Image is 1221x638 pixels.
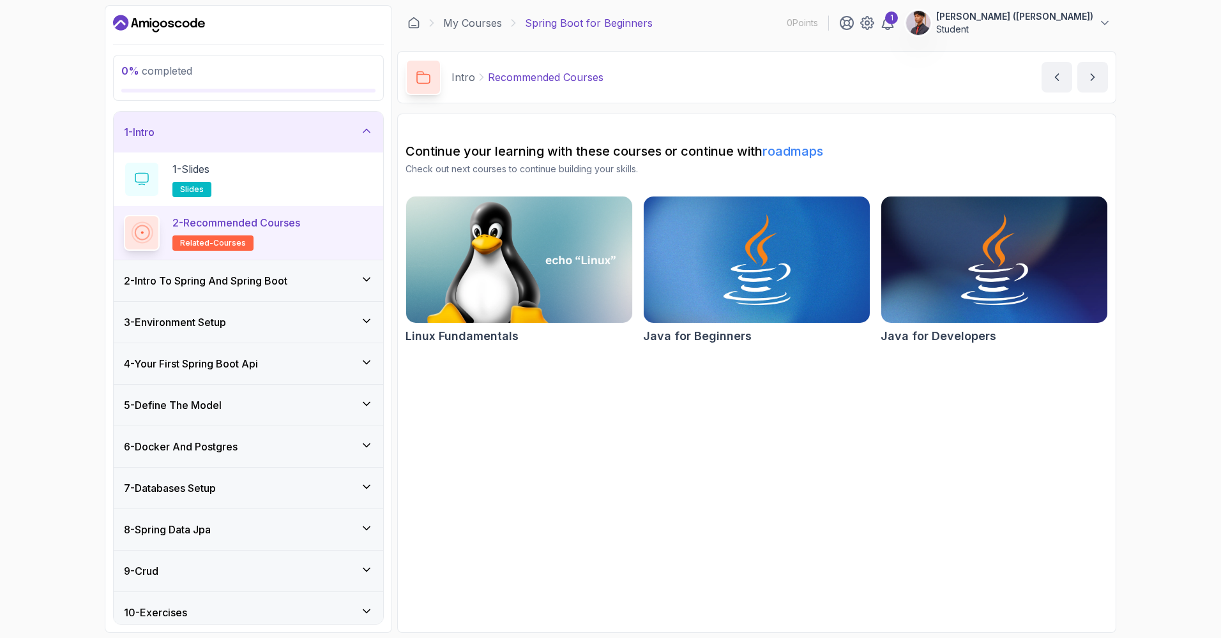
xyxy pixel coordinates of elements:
[936,10,1093,23] p: [PERSON_NAME] ([PERSON_NAME])
[124,273,287,288] h3: 2 - Intro To Spring And Spring Boot
[881,197,1107,323] img: Java for Developers card
[443,15,502,31] a: My Courses
[451,70,475,85] p: Intro
[124,161,373,197] button: 1-Slidesslides
[406,196,633,345] a: Linux Fundamentals cardLinux Fundamentals
[406,197,632,323] img: Linux Fundamentals card
[124,480,216,496] h3: 7 - Databases Setup
[406,142,1108,160] h2: Continue your learning with these courses or continue with
[114,260,383,301] button: 2-Intro To Spring And Spring Boot
[936,23,1093,36] p: Student
[114,592,383,633] button: 10-Exercises
[525,15,653,31] p: Spring Boot for Beginners
[114,112,383,152] button: 1-Intro
[406,163,1108,175] p: Check out next courses to continue building your skills.
[1042,62,1072,93] button: previous content
[114,385,383,426] button: 5-Define The Model
[488,70,603,85] p: Recommended Courses
[180,184,204,195] span: slides
[406,327,519,345] h2: Linux Fundamentals
[885,11,898,24] div: 1
[114,343,383,384] button: 4-Your First Spring Boot Api
[906,11,930,35] img: user profile image
[407,17,420,29] a: Dashboard
[121,64,139,77] span: 0 %
[643,196,870,345] a: Java for Beginners cardJava for Beginners
[762,144,823,159] a: roadmaps
[643,327,752,345] h2: Java for Beginners
[644,197,870,323] img: Java for Beginners card
[114,302,383,343] button: 3-Environment Setup
[121,64,192,77] span: completed
[906,10,1111,36] button: user profile image[PERSON_NAME] ([PERSON_NAME])Student
[787,17,818,29] p: 0 Points
[124,124,155,140] h3: 1 - Intro
[172,161,209,177] p: 1 - Slides
[1077,62,1108,93] button: next content
[114,509,383,550] button: 8-Spring Data Jpa
[180,238,246,248] span: related-courses
[124,439,238,454] h3: 6 - Docker And Postgres
[881,196,1108,345] a: Java for Developers cardJava for Developers
[880,15,895,31] a: 1
[113,13,205,34] a: Dashboard
[124,522,211,537] h3: 8 - Spring Data Jpa
[114,551,383,591] button: 9-Crud
[114,468,383,508] button: 7-Databases Setup
[172,215,300,230] p: 2 - Recommended Courses
[124,397,222,413] h3: 5 - Define The Model
[124,563,158,579] h3: 9 - Crud
[114,426,383,467] button: 6-Docker And Postgres
[124,215,373,251] button: 2-Recommended Coursesrelated-courses
[124,605,187,620] h3: 10 - Exercises
[124,315,226,330] h3: 3 - Environment Setup
[124,356,258,371] h3: 4 - Your First Spring Boot Api
[881,327,996,345] h2: Java for Developers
